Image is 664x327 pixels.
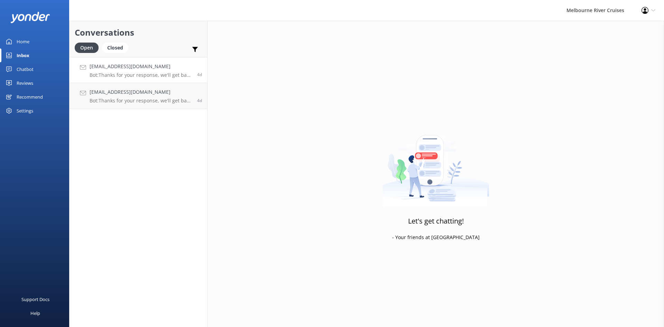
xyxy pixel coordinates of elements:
[17,48,29,62] div: Inbox
[197,98,202,103] span: Oct 02 2025 05:12pm (UTC +11:00) Australia/Sydney
[90,72,192,78] p: Bot: Thanks for your response, we'll get back to you as soon as we can during opening hours.
[30,306,40,320] div: Help
[10,12,50,23] img: yonder-white-logo.png
[408,216,464,227] h3: Let's get chatting!
[70,57,207,83] a: [EMAIL_ADDRESS][DOMAIN_NAME]Bot:Thanks for your response, we'll get back to you as soon as we can...
[17,104,33,118] div: Settings
[70,83,207,109] a: [EMAIL_ADDRESS][DOMAIN_NAME]Bot:Thanks for your response, we'll get back to you as soon as we can...
[90,98,192,104] p: Bot: Thanks for your response, we'll get back to you as soon as we can during opening hours.
[197,72,202,78] span: Oct 02 2025 05:33pm (UTC +11:00) Australia/Sydney
[90,88,192,96] h4: [EMAIL_ADDRESS][DOMAIN_NAME]
[102,44,132,51] a: Closed
[21,292,49,306] div: Support Docs
[75,43,99,53] div: Open
[102,43,128,53] div: Closed
[392,234,480,241] p: - Your friends at [GEOGRAPHIC_DATA]
[17,35,29,48] div: Home
[75,44,102,51] a: Open
[75,26,202,39] h2: Conversations
[17,90,43,104] div: Recommend
[17,62,34,76] div: Chatbot
[17,76,33,90] div: Reviews
[382,120,489,207] img: artwork of a man stealing a conversation from at giant smartphone
[90,63,192,70] h4: [EMAIL_ADDRESS][DOMAIN_NAME]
